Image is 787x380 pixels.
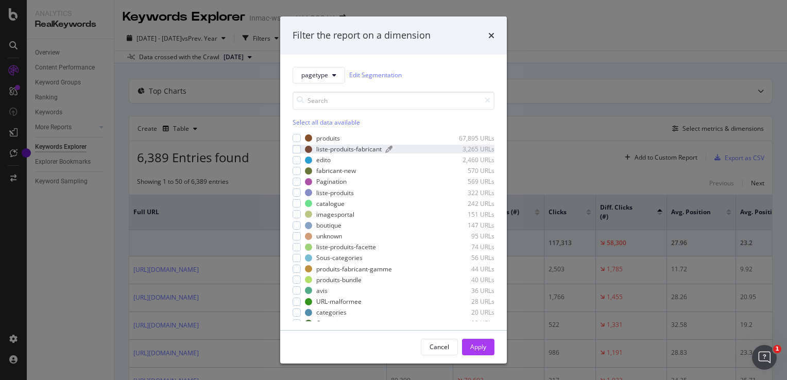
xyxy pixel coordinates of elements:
button: Cancel [421,339,458,355]
div: produits-bundle [316,275,362,284]
div: 151 URLs [444,210,494,219]
div: imagesportal [316,210,354,219]
div: 28 URLs [444,297,494,306]
button: Apply [462,339,494,355]
a: Edit Segmentation [349,70,402,80]
div: liste-produits [316,188,354,197]
div: 570 URLs [444,166,494,175]
div: liste-produits-fabricant [316,145,382,153]
div: Filter the report on a dimension [293,29,431,42]
input: Search [293,92,494,110]
div: catalogue [316,199,345,208]
div: 44 URLs [444,265,494,273]
div: modal [280,16,507,364]
div: 20 URLs [444,308,494,317]
div: 569 URLs [444,177,494,186]
div: 18 URLs [444,319,494,327]
div: 74 URLs [444,243,494,251]
div: Campaign [316,319,346,327]
div: 147 URLs [444,221,494,230]
div: 242 URLs [444,199,494,208]
div: edito [316,156,331,164]
div: URL-malformee [316,297,362,306]
div: Pagination [316,177,347,186]
div: Select all data available [293,118,494,127]
div: 95 URLs [444,232,494,240]
div: 40 URLs [444,275,494,284]
div: Apply [470,342,486,351]
div: 322 URLs [444,188,494,197]
div: produits-fabricant-gamme [316,265,392,273]
div: 3,265 URLs [444,145,494,153]
div: liste-produits-facette [316,243,376,251]
div: Cancel [430,342,449,351]
div: 56 URLs [444,253,494,262]
div: 67,895 URLs [444,134,494,143]
div: times [488,29,494,42]
div: avis [316,286,328,295]
div: 2,460 URLs [444,156,494,164]
button: pagetype [293,67,345,83]
div: fabricant-new [316,166,356,175]
div: boutique [316,221,341,230]
div: 36 URLs [444,286,494,295]
div: produits [316,134,340,143]
div: Sous-categories [316,253,363,262]
span: pagetype [301,71,328,79]
div: unknown [316,232,342,240]
iframe: Intercom live chat [752,345,777,370]
div: categories [316,308,347,317]
span: 1 [773,345,781,353]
